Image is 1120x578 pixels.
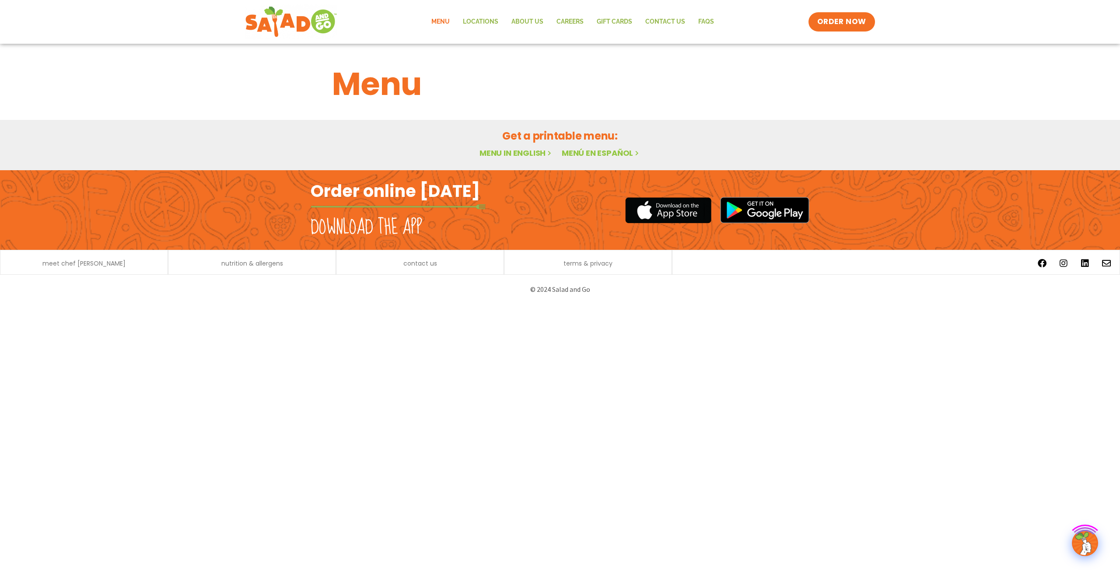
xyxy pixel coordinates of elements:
a: ORDER NOW [808,12,875,32]
a: Menú en español [562,147,640,158]
h2: Get a printable menu: [332,128,788,144]
a: terms & privacy [563,260,612,266]
a: nutrition & allergens [221,260,283,266]
h2: Download the app [311,215,422,240]
a: About Us [505,12,550,32]
a: GIFT CARDS [590,12,639,32]
a: Careers [550,12,590,32]
img: fork [311,204,486,209]
img: appstore [625,196,711,224]
h1: Menu [332,60,788,108]
a: contact us [403,260,437,266]
a: meet chef [PERSON_NAME] [42,260,126,266]
h2: Order online [DATE] [311,180,480,202]
a: FAQs [692,12,721,32]
a: Menu in English [479,147,553,158]
span: ORDER NOW [817,17,866,27]
img: new-SAG-logo-768×292 [245,4,337,39]
nav: Menu [425,12,721,32]
a: Menu [425,12,456,32]
img: google_play [720,197,809,223]
a: Contact Us [639,12,692,32]
a: Locations [456,12,505,32]
p: © 2024 Salad and Go [315,284,805,295]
